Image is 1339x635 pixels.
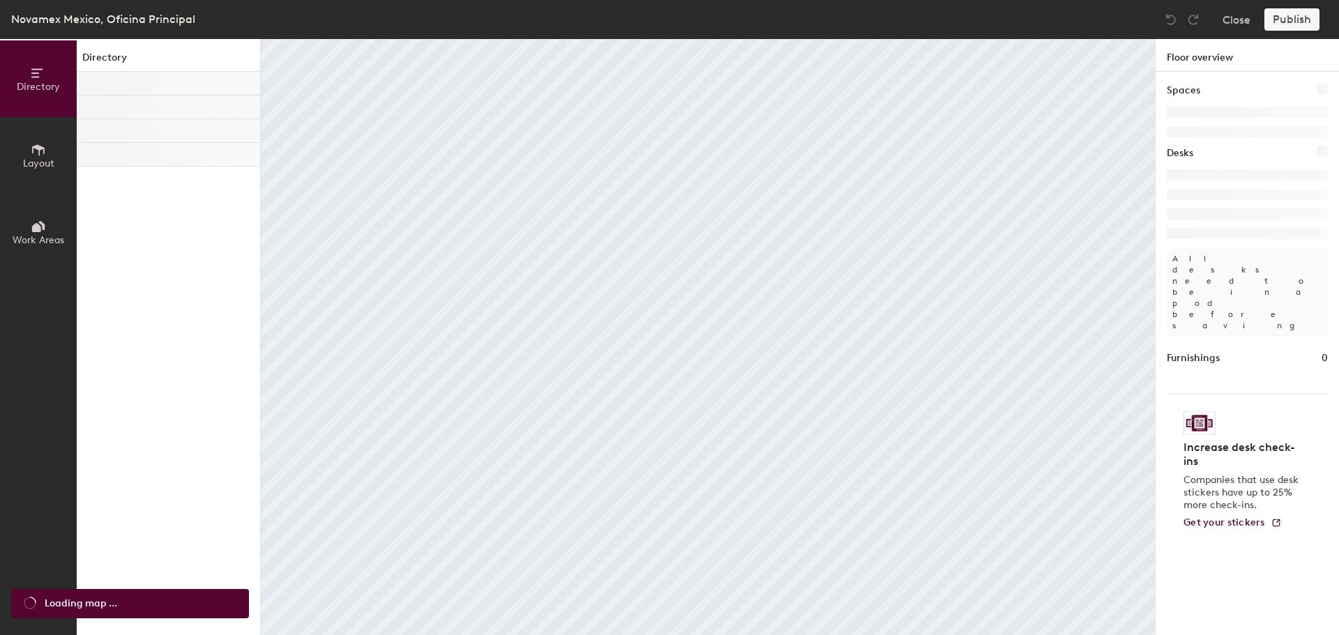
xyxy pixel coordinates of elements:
[1183,517,1282,529] a: Get your stickers
[1223,8,1250,31] button: Close
[1186,13,1200,26] img: Redo
[1183,517,1265,528] span: Get your stickers
[1167,247,1328,337] p: All desks need to be in a pod before saving
[1156,39,1339,72] h1: Floor overview
[17,81,60,93] span: Directory
[1183,474,1303,512] p: Companies that use desk stickers have up to 25% more check-ins.
[1183,441,1303,468] h4: Increase desk check-ins
[1322,351,1328,366] h1: 0
[11,10,195,28] div: Novamex Mexico, Oficina Principal
[261,39,1155,635] canvas: Map
[77,50,260,72] h1: Directory
[1183,411,1216,435] img: Sticker logo
[1167,146,1193,161] h1: Desks
[1167,83,1200,98] h1: Spaces
[23,158,54,169] span: Layout
[13,234,64,246] span: Work Areas
[1164,13,1178,26] img: Undo
[1167,351,1220,366] h1: Furnishings
[45,596,117,611] span: Loading map ...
